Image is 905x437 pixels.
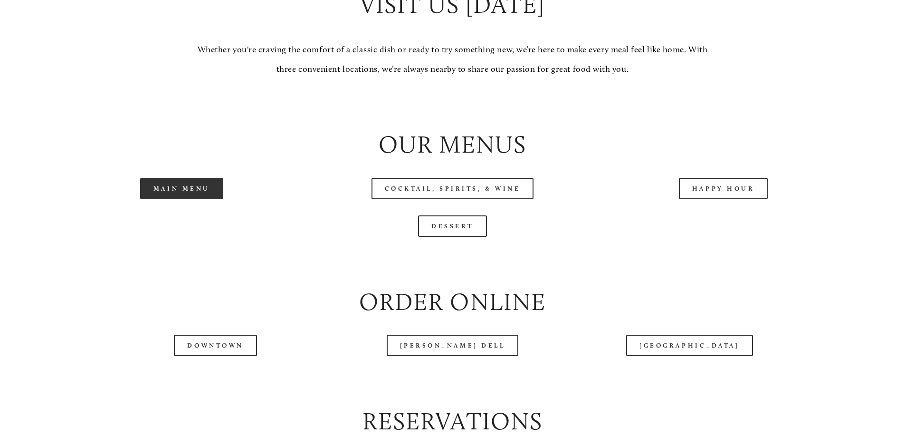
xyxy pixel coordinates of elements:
a: Cocktail, Spirits, & Wine [372,178,534,199]
a: Dessert [418,215,487,237]
a: [GEOGRAPHIC_DATA] [626,335,753,356]
a: Happy Hour [679,178,768,199]
a: Downtown [174,335,257,356]
a: Main Menu [140,178,223,199]
a: [PERSON_NAME] Dell [387,335,519,356]
h2: Our Menus [54,128,850,162]
h2: Order Online [54,285,850,319]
